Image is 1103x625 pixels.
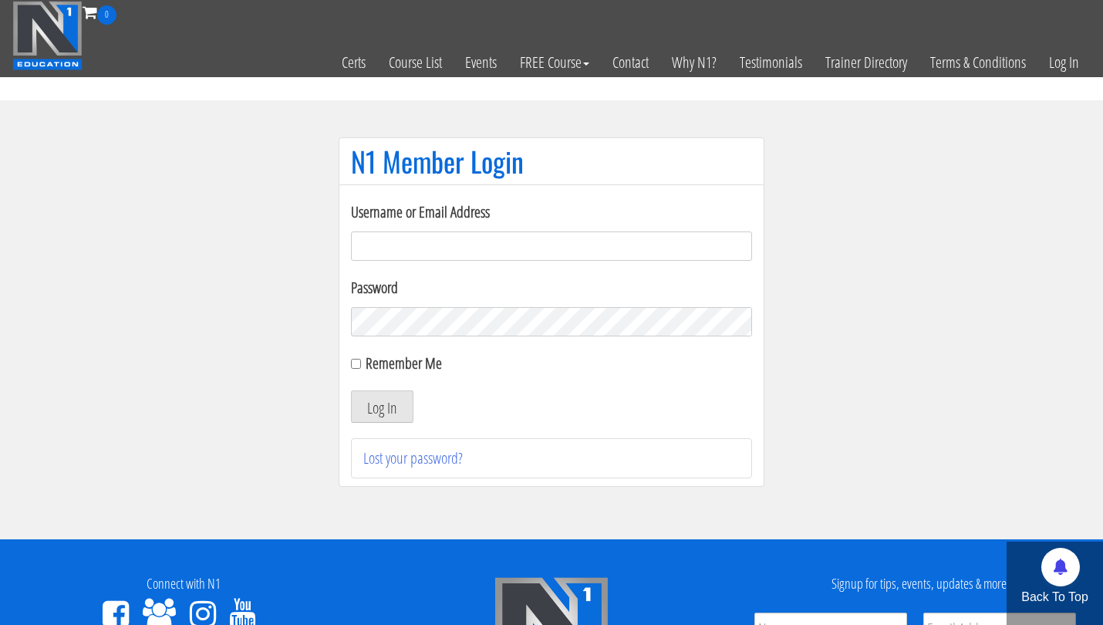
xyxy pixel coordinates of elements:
button: Log In [351,390,413,423]
a: Terms & Conditions [919,25,1037,100]
a: Course List [377,25,454,100]
a: Why N1? [660,25,728,100]
label: Username or Email Address [351,201,752,224]
a: Certs [330,25,377,100]
a: Log In [1037,25,1091,100]
a: Testimonials [728,25,814,100]
h4: Signup for tips, events, updates & more [747,576,1091,592]
label: Remember Me [366,353,442,373]
label: Password [351,276,752,299]
a: Events [454,25,508,100]
h4: Connect with N1 [12,576,356,592]
h1: N1 Member Login [351,146,752,177]
a: FREE Course [508,25,601,100]
p: Back To Top [1007,588,1103,606]
a: Contact [601,25,660,100]
a: Lost your password? [363,448,463,468]
a: 0 [83,2,116,22]
a: Trainer Directory [814,25,919,100]
img: n1-education [12,1,83,70]
span: 0 [97,5,116,25]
